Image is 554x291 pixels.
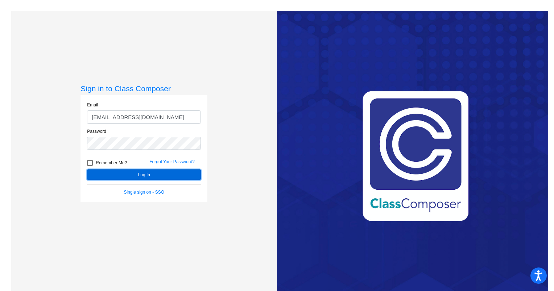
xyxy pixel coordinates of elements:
button: Log In [87,169,201,180]
a: Single sign on - SSO [124,190,164,195]
label: Password [87,128,106,135]
label: Email [87,102,98,108]
span: Remember Me? [96,159,127,167]
a: Forgot Your Password? [149,159,195,164]
h3: Sign in to Class Composer [80,84,207,93]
